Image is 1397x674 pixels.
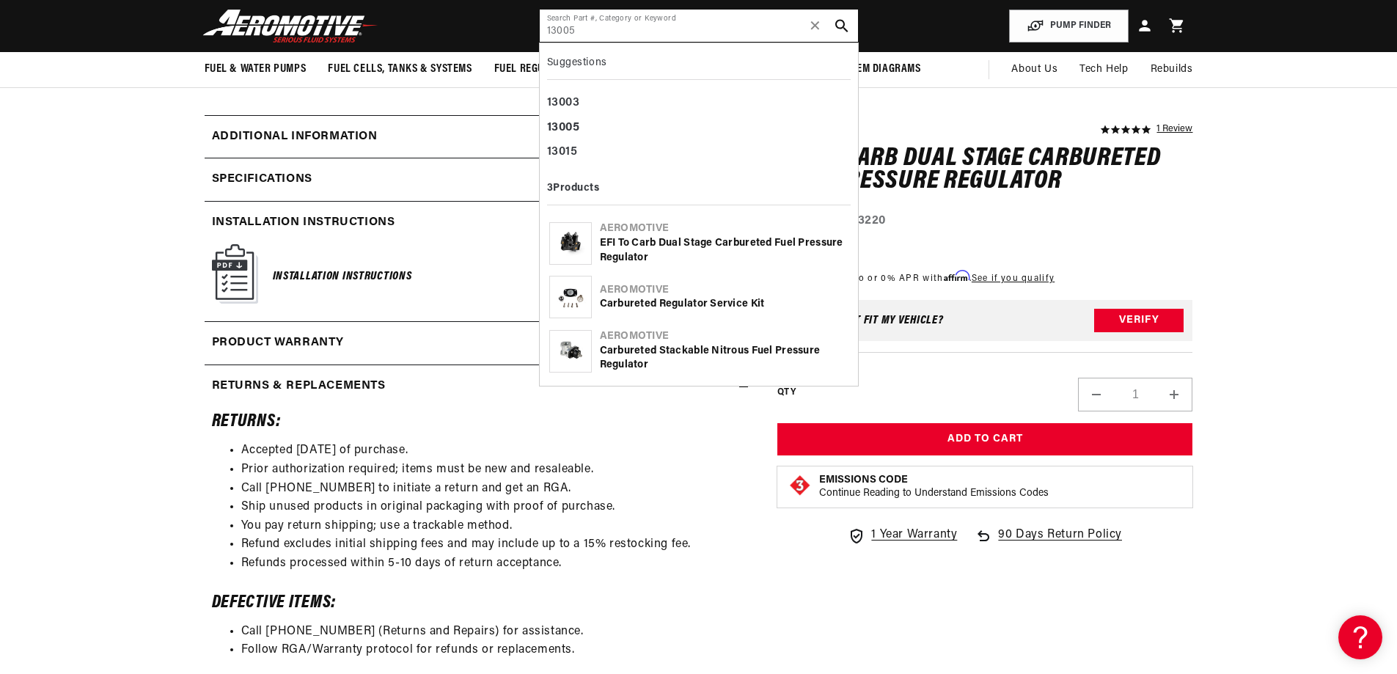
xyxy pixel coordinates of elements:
a: About Us [1000,52,1068,87]
button: Emissions CodeContinue Reading to Understand Emissions Codes [819,474,1049,500]
a: 1 reviews [1156,125,1192,135]
img: Aeromotive [199,9,382,43]
span: Affirm [944,271,969,282]
span: Fuel & Water Pumps [205,62,307,77]
li: You pay return shipping; use a trackable method. [241,517,741,536]
p: Continue Reading to Understand Emissions Codes [819,487,1049,500]
h2: Specifications [212,170,312,189]
div: Does This part fit My vehicle? [786,315,944,326]
button: search button [826,10,858,42]
summary: Additional information [205,116,748,158]
span: Rebuilds [1151,62,1193,78]
div: 13003 [547,91,851,116]
button: PUMP FINDER [1009,10,1129,43]
li: Accepted [DATE] of purchase. [241,442,741,461]
summary: Fuel & Water Pumps [194,52,318,87]
h6: Installation Instructions [273,267,412,287]
span: Fuel Regulators [494,62,580,77]
li: Refunds processed within 5-10 days of return acceptance. [241,554,741,574]
li: Ship unused products in original packaging with proof of purchase. [241,498,741,517]
h4: Returns: [212,414,741,430]
button: Verify [1094,309,1184,332]
div: Aeromotive [600,329,848,344]
span: About Us [1011,64,1057,75]
button: Add to Cart [777,423,1193,456]
summary: Rebuilds [1140,52,1204,87]
b: 13005 [547,122,580,133]
img: EFI to Carb Dual Stage Carbureted Fuel Pressure Regulator [550,228,591,259]
span: Fuel Cells, Tanks & Systems [328,62,472,77]
a: 1 Year Warranty [848,526,957,545]
strong: Emissions Code [819,475,908,486]
li: Call [PHONE_NUMBER] (Returns and Repairs) for assistance. [241,623,741,642]
summary: Tech Help [1068,52,1139,87]
a: 90 Days Return Policy [975,526,1122,560]
summary: Returns & replacements [205,365,748,408]
div: Suggestions [547,51,851,80]
p: Starting at /mo or 0% APR with . [777,271,1055,285]
div: Carbureted Regulator Service Kit [600,297,848,312]
input: Search by Part Number, Category or Keyword [540,10,858,42]
summary: Specifications [205,158,748,201]
summary: Installation Instructions [205,202,748,244]
b: 3 Products [547,183,600,194]
img: Instruction Manual [212,244,258,304]
div: Aeromotive [600,283,848,298]
span: 90 Days Return Policy [998,526,1122,560]
a: See if you qualify - Learn more about Affirm Financing (opens in modal) [972,274,1055,283]
li: Prior authorization required; items must be new and resaleable. [241,461,741,480]
img: Carbureted Stackable Nitrous Fuel Pressure Regulator [550,337,591,365]
h4: Defective Items: [212,596,741,611]
div: 13015 [547,140,851,165]
h1: EFI to Carb Dual Stage Carbureted Fuel Pressure Regulator [777,147,1193,193]
h2: Product warranty [212,334,345,353]
li: Refund excludes initial shipping fees and may include up to a 15% restocking fee. [241,535,741,554]
summary: System Diagrams [824,52,932,87]
div: EFI to Carb Dual Stage Carbureted Fuel Pressure Regulator [600,236,848,265]
span: System Diagrams [835,62,921,77]
div: Carbureted Stackable Nitrous Fuel Pressure Regulator [600,344,848,373]
li: Call [PHONE_NUMBER] to initiate a return and get an RGA. [241,480,741,499]
summary: Product warranty [205,322,748,365]
img: Emissions code [788,474,812,497]
div: Part Number: [777,211,1193,230]
span: Tech Help [1079,62,1128,78]
summary: Fuel Regulators [483,52,591,87]
span: 1 Year Warranty [871,526,957,545]
h2: Additional information [212,128,378,147]
summary: Fuel Cells, Tanks & Systems [317,52,483,87]
label: QTY [777,386,796,398]
strong: 13220 [853,214,886,226]
div: Aeromotive [600,221,848,236]
img: Carbureted Regulator Service Kit [550,283,591,311]
h2: Returns & replacements [212,377,386,396]
h2: Installation Instructions [212,213,395,232]
span: ✕ [809,14,822,37]
li: Follow RGA/Warranty protocol for refunds or replacements. [241,641,741,660]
